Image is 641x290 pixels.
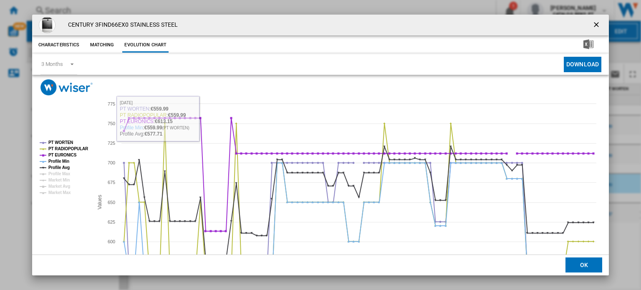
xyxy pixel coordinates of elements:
button: Download in Excel [570,38,607,53]
tspan: PT EURONICS [48,153,77,157]
tspan: Profile Max [48,171,71,176]
button: getI18NText('BUTTONS.CLOSE_DIALOG') [589,17,606,33]
md-dialog: Product popup [32,15,609,276]
tspan: Market Min [48,178,70,182]
button: OK [565,258,602,273]
tspan: Market Max [48,190,71,195]
tspan: PT RADIOPOPULAR [48,146,88,151]
ng-md-icon: getI18NText('BUTTONS.CLOSE_DIALOG') [592,20,602,30]
tspan: Profile Min [48,159,69,164]
img: excel-24x24.png [583,39,593,49]
button: Characteristics [36,38,82,53]
tspan: 675 [108,180,115,185]
img: logo_wiser_300x94.png [40,79,93,96]
tspan: 750 [108,121,115,126]
tspan: 700 [108,160,115,165]
tspan: Market Avg [48,184,70,189]
tspan: 625 [108,219,115,224]
tspan: 775 [108,101,115,106]
tspan: PT WORTEN [48,140,73,145]
h4: CENTURY 3FIND66EX0 STAINLESS STEEL [64,21,178,29]
tspan: 725 [108,141,115,146]
button: Matching [83,38,120,53]
tspan: Values [97,195,103,209]
tspan: 650 [108,200,115,205]
button: Evolution chart [122,38,169,53]
tspan: 600 [108,239,115,244]
tspan: Profile Avg [48,165,70,170]
button: Download [564,57,601,72]
div: 3 Months [41,61,63,67]
img: 106921_0.jpg [39,17,56,33]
